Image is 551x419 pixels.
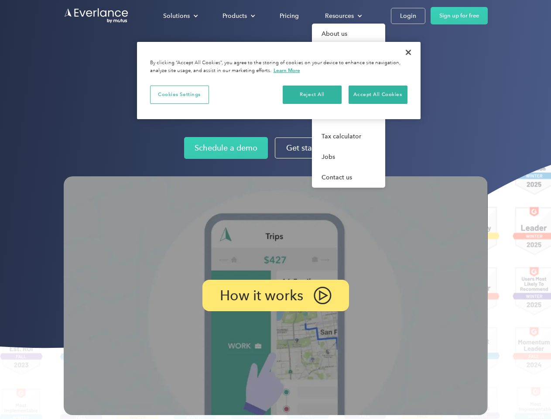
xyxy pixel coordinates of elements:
div: Solutions [163,10,190,21]
a: Pricing [271,8,308,24]
div: Resources [325,10,354,21]
a: About us [312,24,385,44]
a: Jobs [312,147,385,167]
a: Login [391,8,425,24]
div: Products [222,10,247,21]
button: Cookies Settings [150,86,209,104]
div: Resources [316,8,369,24]
a: More information about your privacy, opens in a new tab [274,67,300,73]
nav: Resources [312,24,385,188]
div: Privacy [137,42,421,119]
a: Contact us [312,167,385,188]
div: Login [400,10,416,21]
div: Solutions [154,8,205,24]
div: Products [214,8,262,24]
a: Go to homepage [64,7,129,24]
p: How it works [220,290,303,301]
a: Tax calculator [312,126,385,147]
a: Sign up for free [431,7,488,24]
div: Cookie banner [137,42,421,119]
div: Pricing [280,10,299,21]
a: Get started for free [275,137,367,158]
input: Submit [64,52,108,70]
div: By clicking “Accept All Cookies”, you agree to the storing of cookies on your device to enhance s... [150,59,407,75]
button: Close [399,43,418,62]
button: Reject All [283,86,342,104]
button: Accept All Cookies [349,86,407,104]
a: Schedule a demo [184,137,268,159]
